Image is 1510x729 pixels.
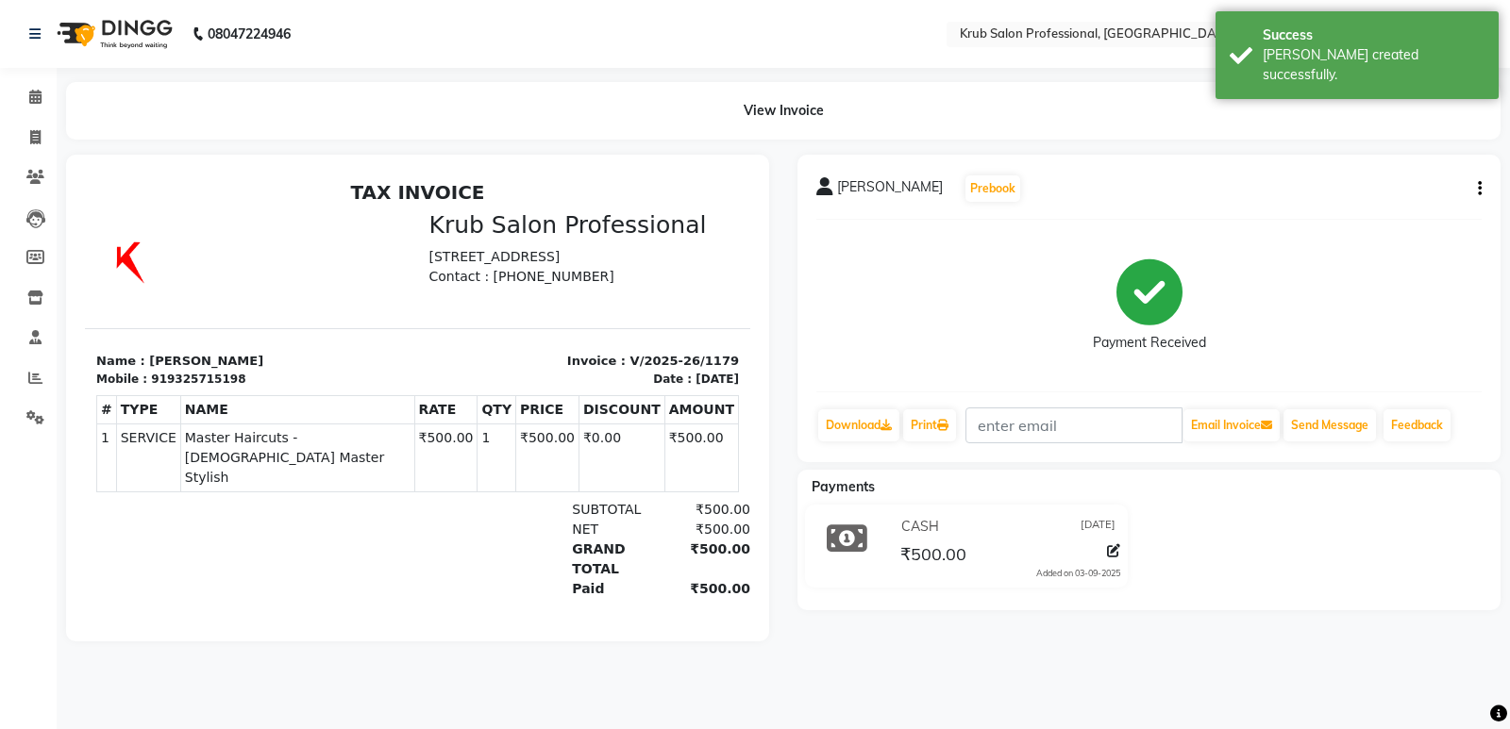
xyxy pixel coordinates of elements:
[344,38,655,66] h3: Krub Salon Professional
[393,250,431,318] td: 1
[344,74,655,93] p: [STREET_ADDRESS]
[11,197,62,214] div: Mobile :
[1263,25,1485,45] div: Success
[901,517,939,537] span: CASH
[66,197,160,214] div: 919325715198
[494,222,579,250] th: DISCOUNT
[571,346,665,366] div: ₹500.00
[965,407,1183,443] input: enter email
[812,478,875,495] span: Payments
[31,250,95,318] td: SERVICE
[393,222,431,250] th: QTY
[837,177,943,204] span: [PERSON_NAME]
[476,366,570,406] div: GRAND TOTAL
[329,250,393,318] td: ₹500.00
[1081,517,1116,537] span: [DATE]
[431,250,495,318] td: ₹500.00
[568,197,607,214] div: Date :
[66,82,1501,140] div: View Invoice
[1263,45,1485,85] div: Bill created successfully.
[48,8,177,60] img: logo
[208,8,291,60] b: 08047224946
[1093,333,1206,353] div: Payment Received
[329,222,393,250] th: RATE
[965,175,1020,202] button: Prebook
[900,543,966,570] span: ₹500.00
[1183,409,1280,441] button: Email Invoice
[12,250,32,318] td: 1
[476,326,570,346] div: SUBTOTAL
[344,93,655,113] p: Contact : [PHONE_NUMBER]
[1384,409,1451,441] a: Feedback
[903,409,956,441] a: Print
[476,346,570,366] div: NET
[1036,567,1120,580] div: Added on 03-09-2025
[571,366,665,406] div: ₹500.00
[818,409,899,441] a: Download
[494,250,579,318] td: ₹0.00
[571,326,665,346] div: ₹500.00
[12,222,32,250] th: #
[344,178,655,197] p: Invoice : V/2025-26/1179
[611,197,654,214] div: [DATE]
[95,222,329,250] th: NAME
[579,222,653,250] th: AMOUNT
[476,406,570,425] div: Paid
[100,255,326,314] span: Master Haircuts - [DEMOGRAPHIC_DATA] Master Stylish
[571,406,665,425] div: ₹500.00
[31,222,95,250] th: TYPE
[431,222,495,250] th: PRICE
[579,250,653,318] td: ₹500.00
[11,8,654,30] h2: TAX INVOICE
[11,178,322,197] p: Name : [PERSON_NAME]
[1283,409,1376,441] button: Send Message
